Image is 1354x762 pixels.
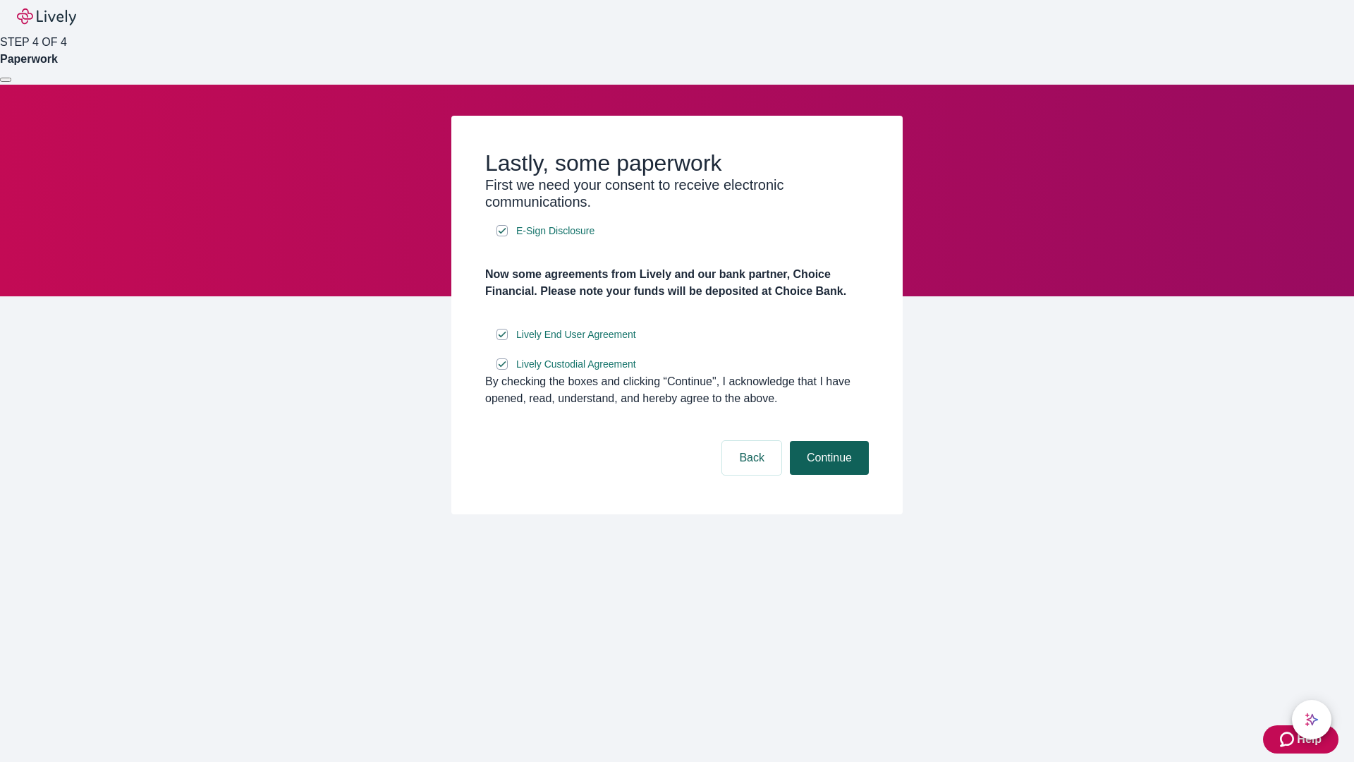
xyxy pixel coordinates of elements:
[1280,731,1297,748] svg: Zendesk support icon
[513,356,639,373] a: e-sign disclosure document
[513,222,597,240] a: e-sign disclosure document
[485,266,869,300] h4: Now some agreements from Lively and our bank partner, Choice Financial. Please note your funds wi...
[722,441,781,475] button: Back
[485,150,869,176] h2: Lastly, some paperwork
[513,326,639,344] a: e-sign disclosure document
[516,224,594,238] span: E-Sign Disclosure
[516,357,636,372] span: Lively Custodial Agreement
[1292,700,1331,739] button: chat
[790,441,869,475] button: Continue
[485,176,869,210] h3: First we need your consent to receive electronic communications.
[1305,713,1319,727] svg: Lively AI Assistant
[17,8,76,25] img: Lively
[1297,731,1322,748] span: Help
[485,373,869,407] div: By checking the boxes and clicking “Continue", I acknowledge that I have opened, read, understand...
[516,327,636,342] span: Lively End User Agreement
[1263,725,1338,754] button: Zendesk support iconHelp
